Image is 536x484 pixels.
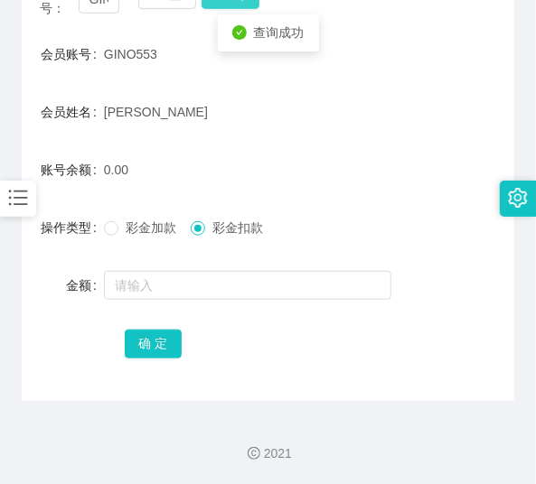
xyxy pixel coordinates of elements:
i: icon: check-circle [232,25,247,40]
span: 查询成功 [254,25,305,40]
span: [PERSON_NAME] [104,105,208,119]
label: 金额 [66,278,104,293]
i: 图标: bars [6,186,30,209]
span: 0.00 [104,163,128,177]
button: 确 定 [125,330,183,358]
span: 彩金加款 [118,220,183,235]
i: 图标: copyright [248,447,260,460]
span: 彩金扣款 [205,220,270,235]
div: 2021 [14,444,522,463]
span: GINO553 [104,47,157,61]
label: 会员账号 [41,47,104,61]
label: 操作类型 [41,220,104,235]
i: 图标: setting [508,188,528,208]
label: 会员姓名 [41,105,104,119]
input: 请输入 [104,271,391,300]
label: 账号余额 [41,163,104,177]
